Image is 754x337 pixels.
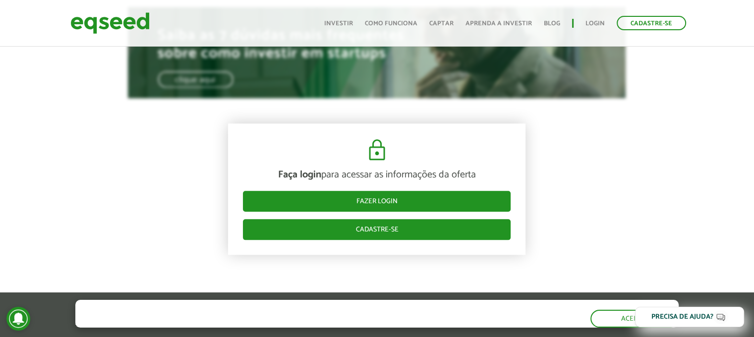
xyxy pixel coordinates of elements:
[75,318,434,327] p: Ao clicar em "aceitar", você aceita nossa .
[75,300,434,315] h5: O site da EqSeed utiliza cookies para melhorar sua navegação.
[324,20,353,27] a: Investir
[278,167,321,183] strong: Faça login
[206,319,321,327] a: política de privacidade e de cookies
[70,10,150,36] img: EqSeed
[365,139,389,163] img: cadeado.svg
[590,310,679,328] button: Aceitar
[243,220,511,240] a: Cadastre-se
[429,20,454,27] a: Captar
[243,191,511,212] a: Fazer login
[544,20,560,27] a: Blog
[465,20,532,27] a: Aprenda a investir
[617,16,686,30] a: Cadastre-se
[365,20,417,27] a: Como funciona
[585,20,605,27] a: Login
[243,169,511,181] p: para acessar as informações da oferta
